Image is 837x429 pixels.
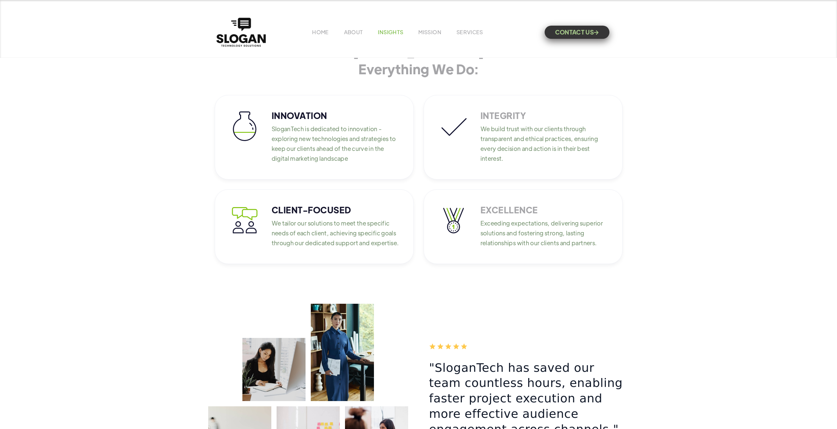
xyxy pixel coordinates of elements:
h3: INNOVATION [272,110,400,121]
h3: EXCELLENCE [480,204,609,216]
img: Feature image [311,304,374,401]
p: SloganTech is dedicated to innovation - exploring new technologies and strategies to keep our cli... [272,124,400,163]
img: integrity [437,110,470,143]
h3: CLIENT-FOCUSED [272,204,400,216]
p: Exceeding expectations, delivering superior solutions and fostering strong, lasting relationships... [480,218,609,248]
img: Feature image [242,338,306,401]
a: ABOUT [344,29,363,36]
img: wiredoutline [228,110,261,143]
a: home [215,16,267,48]
h2: [STREET_ADDRESS] Everything We Do: [317,42,520,78]
a: CONTACT US [545,26,609,39]
img: excellence [437,204,470,237]
span:  [594,30,599,35]
h3: INTEGRITY [480,110,609,121]
p: We tailor our solutions to meet the specific needs of each client, achieving specific goals throu... [272,218,400,248]
a: SERVICES [456,29,483,36]
a: HOME [312,29,329,36]
a: MISSION [418,29,441,36]
a: INSIGHTS [378,29,403,36]
img: client focused [228,204,261,237]
p: We build trust with our clients through transparent and ethical practices, ensuring every decisio... [480,124,609,163]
